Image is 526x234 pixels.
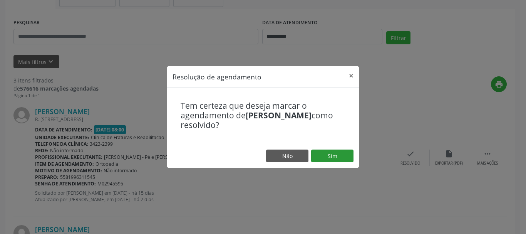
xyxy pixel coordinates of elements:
b: [PERSON_NAME] [246,110,312,121]
h5: Resolução de agendamento [173,72,261,82]
button: Close [343,66,359,85]
button: Sim [311,150,353,163]
h4: Tem certeza que deseja marcar o agendamento de como resolvido? [181,101,345,130]
button: Não [266,150,308,163]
